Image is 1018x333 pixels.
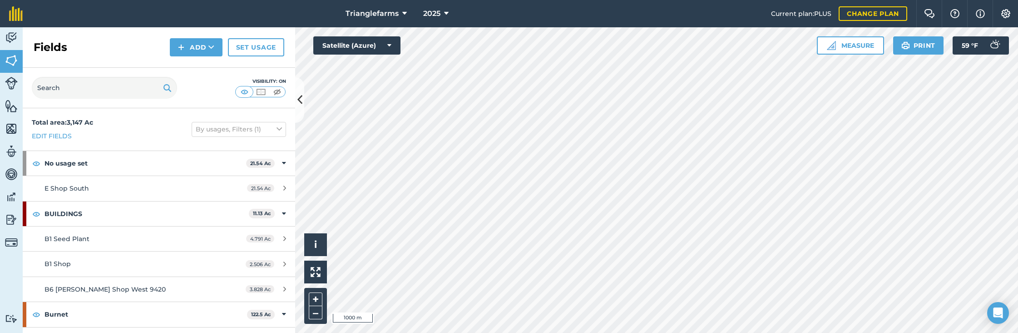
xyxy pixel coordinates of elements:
[962,36,978,55] span: 59 ° F
[953,36,1009,55] button: 59 °F
[5,31,18,45] img: svg+xml;base64,PD94bWwgdmVyc2lvbj0iMS4wIiBlbmNvZGluZz0idXRmLTgiPz4KPCEtLSBHZW5lcmF0b3I6IEFkb2JlIE...
[246,260,274,268] span: 2.506 Ac
[251,311,271,318] strong: 122.5 Ac
[247,184,274,192] span: 21.54 Ac
[346,8,399,19] span: Trianglefarms
[314,239,317,250] span: i
[5,99,18,113] img: svg+xml;base64,PHN2ZyB4bWxucz0iaHR0cDovL3d3dy53My5vcmcvMjAwMC9zdmciIHdpZHRoPSI1NiIgaGVpZ2h0PSI2MC...
[309,293,322,306] button: +
[5,167,18,181] img: svg+xml;base64,PD94bWwgdmVyc2lvbj0iMS4wIiBlbmNvZGluZz0idXRmLTgiPz4KPCEtLSBHZW5lcmF0b3I6IEFkb2JlIE...
[901,40,910,51] img: svg+xml;base64,PHN2ZyB4bWxucz0iaHR0cDovL3d3dy53My5vcmcvMjAwMC9zdmciIHdpZHRoPSIxOSIgaGVpZ2h0PSIyNC...
[44,235,89,243] span: B1 Seed Plant
[246,235,274,242] span: 4.791 Ac
[5,190,18,204] img: svg+xml;base64,PD94bWwgdmVyc2lvbj0iMS4wIiBlbmNvZGluZz0idXRmLTgiPz4KPCEtLSBHZW5lcmF0b3I6IEFkb2JlIE...
[255,87,267,96] img: svg+xml;base64,PHN2ZyB4bWxucz0iaHR0cDovL3d3dy53My5vcmcvMjAwMC9zdmciIHdpZHRoPSI1MCIgaGVpZ2h0PSI0MC...
[924,9,935,18] img: Two speech bubbles overlapping with the left bubble in the forefront
[1000,9,1011,18] img: A cog icon
[32,158,40,169] img: svg+xml;base64,PHN2ZyB4bWxucz0iaHR0cDovL3d3dy53My5vcmcvMjAwMC9zdmciIHdpZHRoPSIxOCIgaGVpZ2h0PSIyNC...
[313,36,400,55] button: Satellite (Azure)
[23,202,295,226] div: BUILDINGS11.13 Ac
[23,277,295,302] a: B6 [PERSON_NAME] Shop West 94203.828 Ac
[5,314,18,323] img: svg+xml;base64,PD94bWwgdmVyc2lvbj0iMS4wIiBlbmNvZGluZz0idXRmLTgiPz4KPCEtLSBHZW5lcmF0b3I6IEFkb2JlIE...
[23,176,295,201] a: E Shop South21.54 Ac
[976,8,985,19] img: svg+xml;base64,PHN2ZyB4bWxucz0iaHR0cDovL3d3dy53My5vcmcvMjAwMC9zdmciIHdpZHRoPSIxNyIgaGVpZ2h0PSIxNy...
[44,184,89,192] span: E Shop South
[44,285,166,293] span: B6 [PERSON_NAME] Shop West 9420
[32,309,40,320] img: svg+xml;base64,PHN2ZyB4bWxucz0iaHR0cDovL3d3dy53My5vcmcvMjAwMC9zdmciIHdpZHRoPSIxOCIgaGVpZ2h0PSIyNC...
[309,306,322,319] button: –
[893,36,944,55] button: Print
[32,118,93,126] strong: Total area : 3,147 Ac
[272,87,283,96] img: svg+xml;base64,PHN2ZyB4bWxucz0iaHR0cDovL3d3dy53My5vcmcvMjAwMC9zdmciIHdpZHRoPSI1MCIgaGVpZ2h0PSI0MC...
[5,77,18,90] img: svg+xml;base64,PD94bWwgdmVyc2lvbj0iMS4wIiBlbmNvZGluZz0idXRmLTgiPz4KPCEtLSBHZW5lcmF0b3I6IEFkb2JlIE...
[235,78,286,85] div: Visibility: On
[5,236,18,249] img: svg+xml;base64,PD94bWwgdmVyc2lvbj0iMS4wIiBlbmNvZGluZz0idXRmLTgiPz4KPCEtLSBHZW5lcmF0b3I6IEFkb2JlIE...
[246,285,274,293] span: 3.828 Ac
[250,160,271,166] strong: 21.54 Ac
[827,41,836,50] img: Ruler icon
[178,42,184,53] img: svg+xml;base64,PHN2ZyB4bWxucz0iaHR0cDovL3d3dy53My5vcmcvMjAwMC9zdmciIHdpZHRoPSIxNCIgaGVpZ2h0PSIyNC...
[817,36,884,55] button: Measure
[23,151,295,176] div: No usage set21.54 Ac
[949,9,960,18] img: A question mark icon
[23,252,295,276] a: B1 Shop2.506 Ac
[5,54,18,67] img: svg+xml;base64,PHN2ZyB4bWxucz0iaHR0cDovL3d3dy53My5vcmcvMjAwMC9zdmciIHdpZHRoPSI1NiIgaGVpZ2h0PSI2MC...
[32,131,72,141] a: Edit fields
[228,38,284,56] a: Set usage
[23,227,295,251] a: B1 Seed Plant4.791 Ac
[839,6,907,21] a: Change plan
[5,213,18,227] img: svg+xml;base64,PD94bWwgdmVyc2lvbj0iMS4wIiBlbmNvZGluZz0idXRmLTgiPz4KPCEtLSBHZW5lcmF0b3I6IEFkb2JlIE...
[44,151,246,176] strong: No usage set
[5,122,18,136] img: svg+xml;base64,PHN2ZyB4bWxucz0iaHR0cDovL3d3dy53My5vcmcvMjAwMC9zdmciIHdpZHRoPSI1NiIgaGVpZ2h0PSI2MC...
[5,145,18,158] img: svg+xml;base64,PD94bWwgdmVyc2lvbj0iMS4wIiBlbmNvZGluZz0idXRmLTgiPz4KPCEtLSBHZW5lcmF0b3I6IEFkb2JlIE...
[32,77,177,99] input: Search
[304,233,327,256] button: i
[9,6,23,21] img: fieldmargin Logo
[253,210,271,217] strong: 11.13 Ac
[987,302,1009,324] div: Open Intercom Messenger
[771,9,831,19] span: Current plan : PLUS
[44,260,71,268] span: B1 Shop
[163,82,172,93] img: svg+xml;base64,PHN2ZyB4bWxucz0iaHR0cDovL3d3dy53My5vcmcvMjAwMC9zdmciIHdpZHRoPSIxOSIgaGVpZ2h0PSIyNC...
[423,8,440,19] span: 2025
[23,302,295,327] div: Burnet122.5 Ac
[44,202,249,226] strong: BUILDINGS
[170,38,222,56] button: Add
[34,40,67,55] h2: Fields
[32,208,40,219] img: svg+xml;base64,PHN2ZyB4bWxucz0iaHR0cDovL3d3dy53My5vcmcvMjAwMC9zdmciIHdpZHRoPSIxOCIgaGVpZ2h0PSIyNC...
[985,36,1003,55] img: svg+xml;base64,PD94bWwgdmVyc2lvbj0iMS4wIiBlbmNvZGluZz0idXRmLTgiPz4KPCEtLSBHZW5lcmF0b3I6IEFkb2JlIE...
[239,87,250,96] img: svg+xml;base64,PHN2ZyB4bWxucz0iaHR0cDovL3d3dy53My5vcmcvMjAwMC9zdmciIHdpZHRoPSI1MCIgaGVpZ2h0PSI0MC...
[192,122,286,136] button: By usages, Filters (1)
[311,267,321,277] img: Four arrows, one pointing top left, one top right, one bottom right and the last bottom left
[44,302,247,327] strong: Burnet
